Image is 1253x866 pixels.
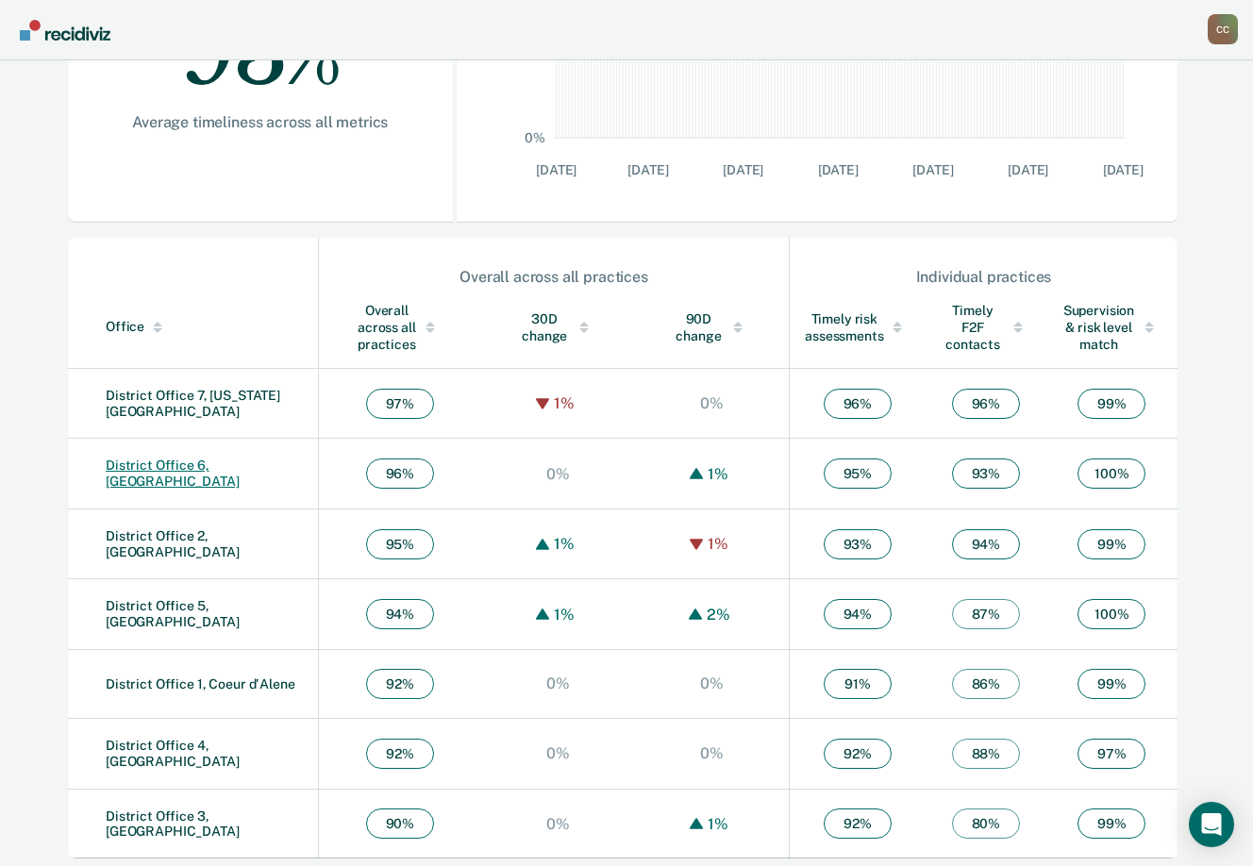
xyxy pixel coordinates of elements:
[20,20,110,41] img: Recidiviz
[791,268,1177,286] div: Individual practices
[536,162,576,177] text: [DATE]
[542,465,575,483] div: 0%
[106,808,240,840] a: District Office 3, [GEOGRAPHIC_DATA]
[952,529,1020,559] span: 94 %
[1008,162,1048,177] text: [DATE]
[941,302,1031,353] div: Timely F2F contacts
[106,738,240,769] a: District Office 4, [GEOGRAPHIC_DATA]
[1189,802,1234,847] div: Open Intercom Messenger
[952,808,1020,839] span: 80 %
[542,815,575,833] div: 0%
[366,458,434,489] span: 96 %
[703,535,733,553] div: 1%
[320,268,788,286] div: Overall across all practices
[1208,14,1238,44] button: Profile dropdown button
[824,458,892,489] span: 95 %
[723,162,763,177] text: [DATE]
[366,529,434,559] span: 95 %
[549,606,579,624] div: 1%
[912,162,953,177] text: [DATE]
[789,287,926,369] th: Toggle SortBy
[952,599,1020,629] span: 87 %
[1078,458,1145,489] span: 100 %
[1208,14,1238,44] div: C C
[703,815,733,833] div: 1%
[519,310,597,344] div: 30D change
[106,458,240,489] a: District Office 6, [GEOGRAPHIC_DATA]
[1078,529,1145,559] span: 99 %
[549,535,579,553] div: 1%
[952,389,1020,419] span: 96 %
[824,389,892,419] span: 96 %
[673,310,751,344] div: 90D change
[926,287,1046,369] th: Toggle SortBy
[481,287,635,369] th: Toggle SortBy
[702,606,735,624] div: 2%
[1061,302,1162,353] div: Supervision & risk level match
[542,674,575,692] div: 0%
[695,744,728,762] div: 0%
[106,388,280,419] a: District Office 7, [US_STATE][GEOGRAPHIC_DATA]
[1078,739,1145,769] span: 97 %
[1102,162,1143,177] text: [DATE]
[366,739,434,769] span: 92 %
[366,599,434,629] span: 94 %
[106,319,310,335] div: Office
[703,465,733,483] div: 1%
[542,744,575,762] div: 0%
[1078,389,1145,419] span: 99 %
[319,287,481,369] th: Toggle SortBy
[817,162,858,177] text: [DATE]
[1078,599,1145,629] span: 100 %
[1078,669,1145,699] span: 99 %
[824,669,892,699] span: 91 %
[695,674,728,692] div: 0%
[106,528,240,559] a: District Office 2, [GEOGRAPHIC_DATA]
[627,162,668,177] text: [DATE]
[366,389,434,419] span: 97 %
[824,739,892,769] span: 92 %
[1078,808,1145,839] span: 99 %
[1046,287,1178,369] th: Toggle SortBy
[635,287,790,369] th: Toggle SortBy
[695,394,728,412] div: 0%
[549,394,579,412] div: 1%
[952,739,1020,769] span: 88 %
[824,599,892,629] span: 94 %
[106,598,240,629] a: District Office 5, [GEOGRAPHIC_DATA]
[824,808,892,839] span: 92 %
[106,676,295,691] a: District Office 1, Coeur d'Alene
[824,529,892,559] span: 93 %
[805,310,911,344] div: Timely risk assessments
[366,808,434,839] span: 90 %
[68,287,319,369] th: Toggle SortBy
[128,113,393,131] div: Average timeliness across all metrics
[366,669,434,699] span: 92 %
[952,458,1020,489] span: 93 %
[357,302,443,353] div: Overall across all practices
[952,669,1020,699] span: 86 %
